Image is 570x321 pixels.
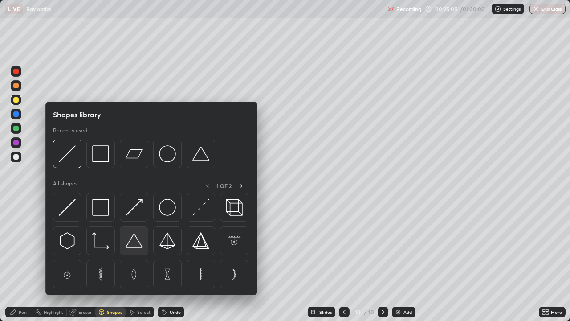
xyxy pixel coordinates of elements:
[137,310,151,314] div: Select
[53,127,87,134] p: Recently used
[159,232,176,249] img: svg+xml;charset=utf-8,%3Csvg%20xmlns%3D%22http%3A%2F%2Fwww.w3.org%2F2000%2Fsvg%22%20width%3D%2234...
[19,310,27,314] div: Pen
[226,232,243,249] img: svg+xml;charset=utf-8,%3Csvg%20xmlns%3D%22http%3A%2F%2Fwww.w3.org%2F2000%2Fsvg%22%20width%3D%2265...
[26,5,51,12] p: Ray optics
[92,145,109,162] img: svg+xml;charset=utf-8,%3Csvg%20xmlns%3D%22http%3A%2F%2Fwww.w3.org%2F2000%2Fsvg%22%20width%3D%2234...
[226,199,243,216] img: svg+xml;charset=utf-8,%3Csvg%20xmlns%3D%22http%3A%2F%2Fwww.w3.org%2F2000%2Fsvg%22%20width%3D%2235...
[92,232,109,249] img: svg+xml;charset=utf-8,%3Csvg%20xmlns%3D%22http%3A%2F%2Fwww.w3.org%2F2000%2Fsvg%22%20width%3D%2233...
[395,309,402,316] img: add-slide-button
[44,310,63,314] div: Highlight
[216,182,232,189] p: 1 OF 2
[107,310,122,314] div: Shapes
[53,109,101,120] h5: Shapes library
[364,309,366,315] div: /
[159,199,176,216] img: svg+xml;charset=utf-8,%3Csvg%20xmlns%3D%22http%3A%2F%2Fwww.w3.org%2F2000%2Fsvg%22%20width%3D%2236...
[192,232,209,249] img: svg+xml;charset=utf-8,%3Csvg%20xmlns%3D%22http%3A%2F%2Fwww.w3.org%2F2000%2Fsvg%22%20width%3D%2234...
[529,4,566,14] button: End Class
[403,310,412,314] div: Add
[126,232,142,249] img: svg+xml;charset=utf-8,%3Csvg%20xmlns%3D%22http%3A%2F%2Fwww.w3.org%2F2000%2Fsvg%22%20width%3D%2238...
[59,145,76,162] img: svg+xml;charset=utf-8,%3Csvg%20xmlns%3D%22http%3A%2F%2Fwww.w3.org%2F2000%2Fsvg%22%20width%3D%2230...
[387,5,395,12] img: recording.375f2c34.svg
[494,5,501,12] img: class-settings-icons
[92,266,109,283] img: svg+xml;charset=utf-8,%3Csvg%20xmlns%3D%22http%3A%2F%2Fwww.w3.org%2F2000%2Fsvg%22%20width%3D%2265...
[126,145,142,162] img: svg+xml;charset=utf-8,%3Csvg%20xmlns%3D%22http%3A%2F%2Fwww.w3.org%2F2000%2Fsvg%22%20width%3D%2244...
[170,310,181,314] div: Undo
[503,7,521,11] p: Settings
[92,199,109,216] img: svg+xml;charset=utf-8,%3Csvg%20xmlns%3D%22http%3A%2F%2Fwww.w3.org%2F2000%2Fsvg%22%20width%3D%2234...
[126,199,142,216] img: svg+xml;charset=utf-8,%3Csvg%20xmlns%3D%22http%3A%2F%2Fwww.w3.org%2F2000%2Fsvg%22%20width%3D%2230...
[226,266,243,283] img: svg+xml;charset=utf-8,%3Csvg%20xmlns%3D%22http%3A%2F%2Fwww.w3.org%2F2000%2Fsvg%22%20width%3D%2265...
[368,308,374,316] div: 10
[8,5,20,12] p: LIVE
[159,266,176,283] img: svg+xml;charset=utf-8,%3Csvg%20xmlns%3D%22http%3A%2F%2Fwww.w3.org%2F2000%2Fsvg%22%20width%3D%2265...
[159,145,176,162] img: svg+xml;charset=utf-8,%3Csvg%20xmlns%3D%22http%3A%2F%2Fwww.w3.org%2F2000%2Fsvg%22%20width%3D%2236...
[319,310,332,314] div: Slides
[59,232,76,249] img: svg+xml;charset=utf-8,%3Csvg%20xmlns%3D%22http%3A%2F%2Fwww.w3.org%2F2000%2Fsvg%22%20width%3D%2230...
[533,5,540,12] img: end-class-cross
[551,310,562,314] div: More
[59,266,76,283] img: svg+xml;charset=utf-8,%3Csvg%20xmlns%3D%22http%3A%2F%2Fwww.w3.org%2F2000%2Fsvg%22%20width%3D%2265...
[192,199,209,216] img: svg+xml;charset=utf-8,%3Csvg%20xmlns%3D%22http%3A%2F%2Fwww.w3.org%2F2000%2Fsvg%22%20width%3D%2230...
[126,266,142,283] img: svg+xml;charset=utf-8,%3Csvg%20xmlns%3D%22http%3A%2F%2Fwww.w3.org%2F2000%2Fsvg%22%20width%3D%2265...
[78,310,92,314] div: Eraser
[192,266,209,283] img: svg+xml;charset=utf-8,%3Csvg%20xmlns%3D%22http%3A%2F%2Fwww.w3.org%2F2000%2Fsvg%22%20width%3D%2265...
[396,6,421,12] p: Recording
[53,180,77,191] p: All shapes
[59,199,76,216] img: svg+xml;charset=utf-8,%3Csvg%20xmlns%3D%22http%3A%2F%2Fwww.w3.org%2F2000%2Fsvg%22%20width%3D%2230...
[353,309,362,315] div: 10
[192,145,209,162] img: svg+xml;charset=utf-8,%3Csvg%20xmlns%3D%22http%3A%2F%2Fwww.w3.org%2F2000%2Fsvg%22%20width%3D%2238...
